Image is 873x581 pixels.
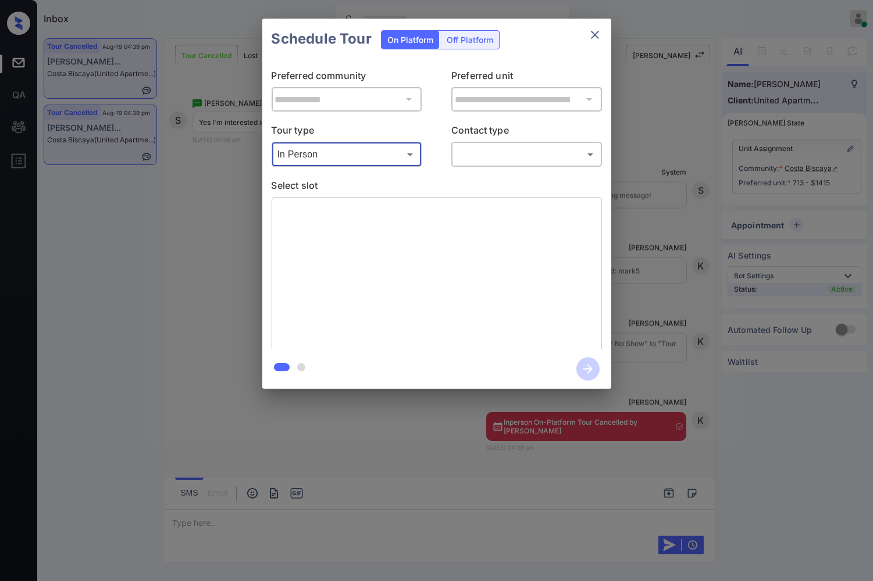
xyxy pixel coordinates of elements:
img: loaderv1.7921fd1ed0a854f04152.gif [368,206,505,343]
button: btn-next [569,354,607,384]
p: Preferred community [272,69,422,87]
div: In Person [275,145,419,164]
p: Preferred unit [451,69,602,87]
div: Off Platform [441,31,499,49]
div: On Platform [382,31,439,49]
p: Contact type [451,123,602,142]
button: close [583,23,607,46]
h2: Schedule Tour [262,19,381,59]
p: Tour type [272,123,422,142]
p: Select slot [272,178,602,197]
